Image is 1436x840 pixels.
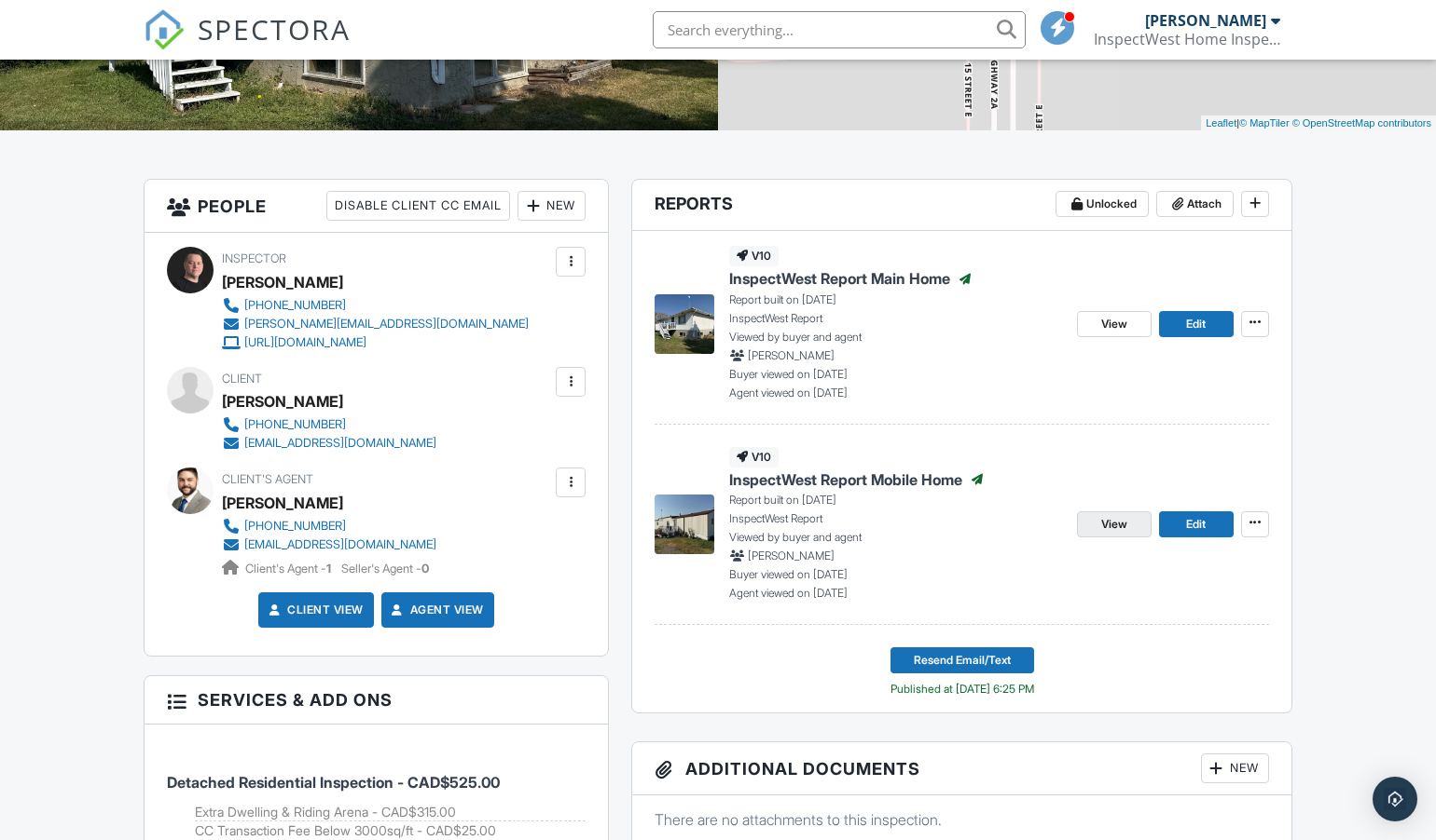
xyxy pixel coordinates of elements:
[222,415,436,434] a: [PHONE_NUMBER]
[244,436,436,451] div: [EMAIL_ADDRESS][DOMAIN_NAME]
[244,335,366,350] div: [URL][DOMAIN_NAME]
[421,562,429,576] strong: 0
[1373,777,1417,821] div: Open Intercom Messenger
[632,742,1291,795] h3: Additional Documents
[655,809,1269,830] p: There are no attachments to this inspection.
[145,676,608,725] h3: Services & Add ons
[1206,117,1236,129] a: Leaflet
[1145,11,1266,30] div: [PERSON_NAME]
[195,821,586,840] li: Add on: CC Transaction Fee Below 3000sq/ft
[222,535,436,554] a: [EMAIL_ADDRESS][DOMAIN_NAME]
[222,315,529,333] a: [PERSON_NAME][EMAIL_ADDRESS][DOMAIN_NAME]
[222,387,343,415] div: [PERSON_NAME]
[326,191,510,221] div: Disable Client CC Email
[265,601,364,619] a: Client View
[341,562,429,576] span: Seller's Agent -
[244,519,346,534] div: [PHONE_NUMBER]
[167,773,500,792] span: Detached Residential Inspection - CAD$525.00
[244,537,436,552] div: [EMAIL_ADDRESS][DOMAIN_NAME]
[222,434,436,453] a: [EMAIL_ADDRESS][DOMAIN_NAME]
[1239,117,1290,129] a: © MapTiler
[195,803,586,822] li: Add on: Extra Dwelling & Riding Arena
[222,489,343,517] a: [PERSON_NAME]
[145,180,608,233] h3: People
[1094,30,1280,48] div: InspectWest Home Inspection Ltd.
[244,298,346,313] div: [PHONE_NUMBER]
[222,333,529,352] a: [URL][DOMAIN_NAME]
[388,601,484,619] a: Agent View
[222,251,286,265] span: Inspector
[222,517,436,535] a: [PHONE_NUMBER]
[1201,753,1269,783] div: New
[222,296,529,315] a: [PHONE_NUMBER]
[518,191,586,221] div: New
[144,25,351,64] a: SPECTORA
[222,472,313,486] span: Client's Agent
[144,9,185,50] img: The Best Home Inspection Software - Spectora
[244,417,346,432] div: [PHONE_NUMBER]
[1201,115,1436,131] div: |
[1292,117,1431,129] a: © OpenStreetMap contributors
[244,317,529,332] div: [PERSON_NAME][EMAIL_ADDRESS][DOMAIN_NAME]
[326,562,331,576] strong: 1
[653,11,1026,48] input: Search everything...
[198,9,351,48] span: SPECTORA
[222,268,343,296] div: [PERSON_NAME]
[245,562,334,576] span: Client's Agent -
[222,372,262,386] span: Client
